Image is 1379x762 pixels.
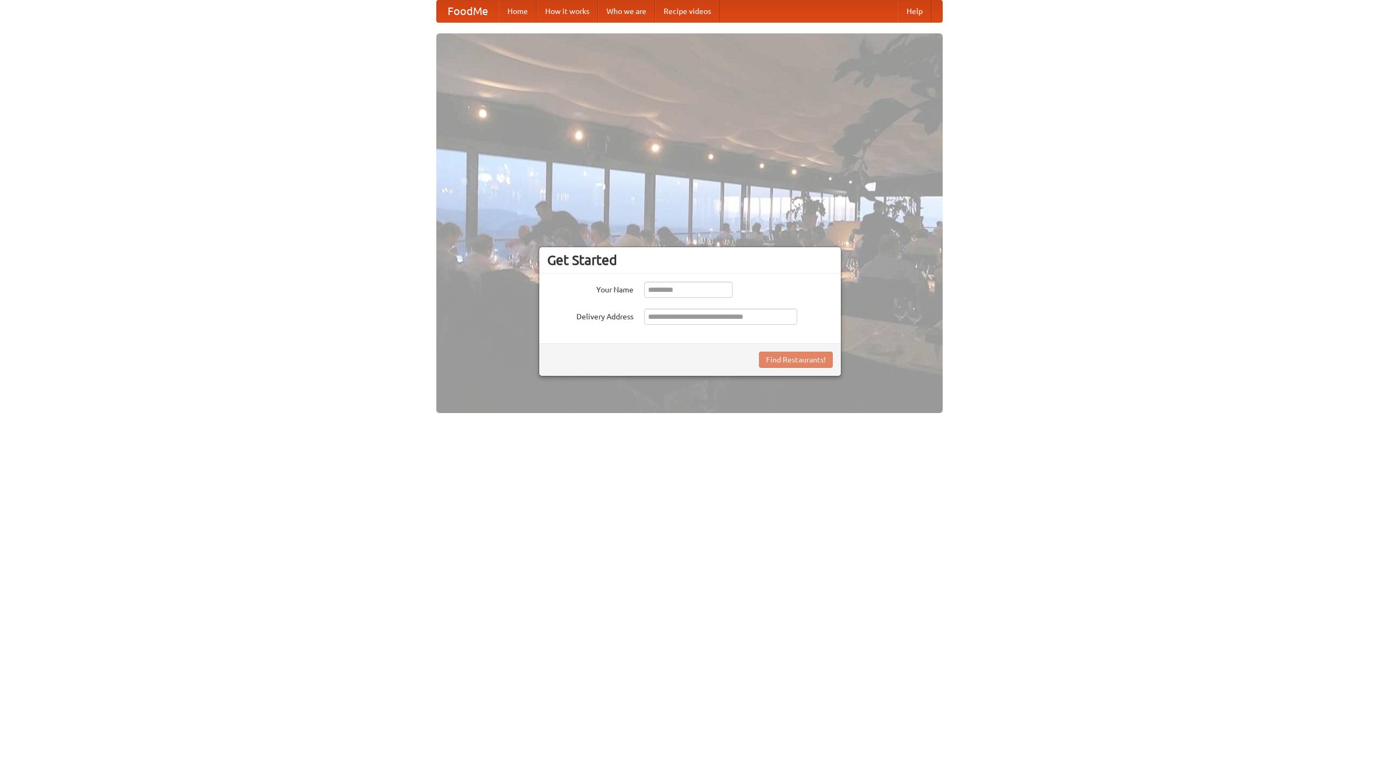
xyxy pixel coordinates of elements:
label: Your Name [547,282,633,295]
a: Help [898,1,931,22]
a: Who we are [598,1,655,22]
a: Home [499,1,537,22]
a: Recipe videos [655,1,720,22]
a: FoodMe [437,1,499,22]
label: Delivery Address [547,309,633,322]
h3: Get Started [547,252,833,268]
a: How it works [537,1,598,22]
button: Find Restaurants! [759,352,833,368]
